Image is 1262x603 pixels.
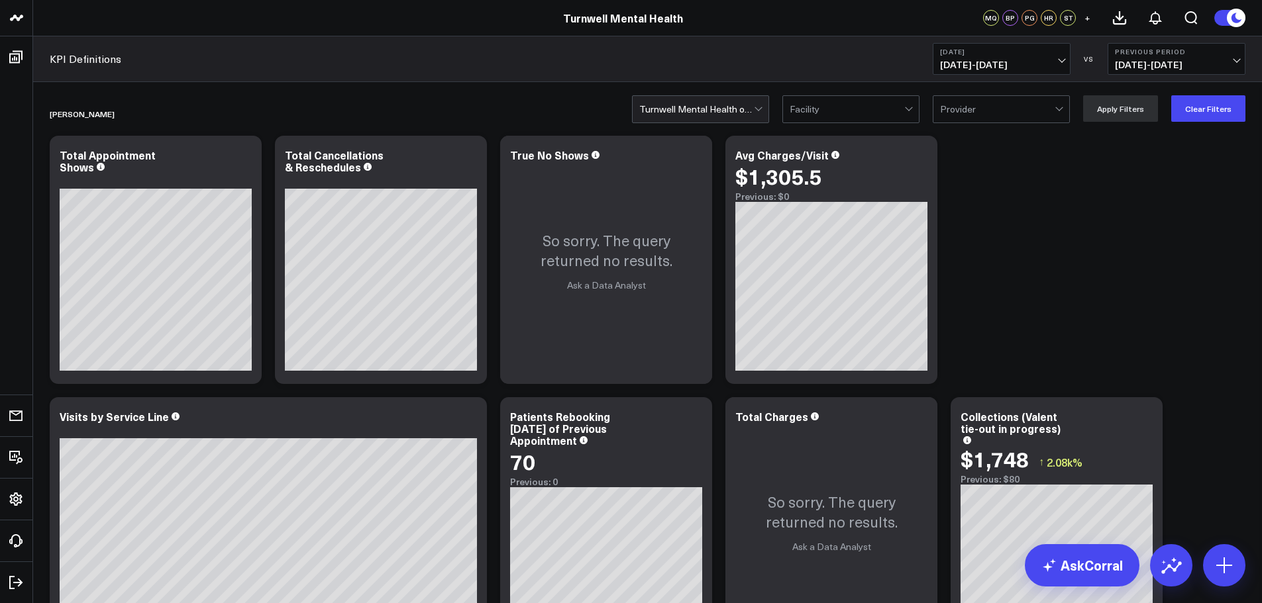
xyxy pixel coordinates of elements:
[1025,544,1139,586] a: AskCorral
[1047,455,1082,469] span: 2.08k%
[1039,453,1044,471] span: ↑
[940,60,1063,70] span: [DATE] - [DATE]
[1041,10,1057,26] div: HR
[1079,10,1095,26] button: +
[1108,43,1245,75] button: Previous Period[DATE]-[DATE]
[961,447,1029,471] div: $1,748
[940,48,1063,56] b: [DATE]
[1171,95,1245,122] button: Clear Filters
[1084,13,1090,23] span: +
[961,474,1153,485] div: Previous: $80
[60,409,169,424] div: Visits by Service Line
[510,148,589,162] div: True No Shows
[735,148,829,162] div: Avg Charges/Visit
[1060,10,1076,26] div: ST
[961,409,1061,436] div: Collections (Valent tie-out in progress)
[1115,48,1238,56] b: Previous Period
[510,477,702,487] div: Previous: 0
[1022,10,1037,26] div: PG
[513,230,699,270] p: So sorry. The query returned no results.
[1077,55,1101,63] div: VS
[933,43,1071,75] button: [DATE][DATE]-[DATE]
[563,11,683,25] a: Turnwell Mental Health
[510,409,610,447] div: Patients Rebooking [DATE] of Previous Appointment
[1002,10,1018,26] div: BP
[50,99,115,129] div: [PERSON_NAME]
[735,409,808,424] div: Total Charges
[510,449,535,473] div: 70
[50,52,121,66] a: KPI Definitions
[739,492,924,532] p: So sorry. The query returned no results.
[735,164,821,188] div: $1,305.5
[735,191,927,202] div: Previous: $0
[60,148,156,174] div: Total Appointment Shows
[285,148,384,174] div: Total Cancellations & Reschedules
[1083,95,1158,122] button: Apply Filters
[792,540,871,553] a: Ask a Data Analyst
[983,10,999,26] div: MQ
[567,279,646,291] a: Ask a Data Analyst
[1115,60,1238,70] span: [DATE] - [DATE]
